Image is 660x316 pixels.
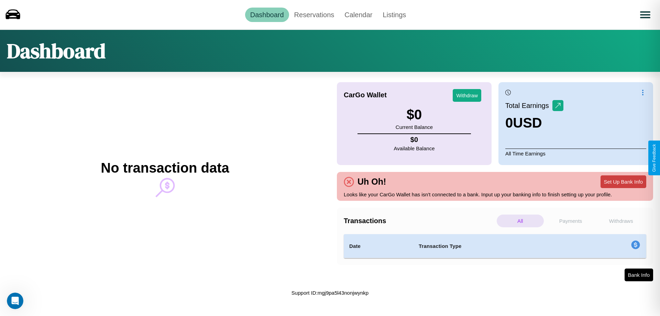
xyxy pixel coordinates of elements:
[505,149,646,158] p: All Time Earnings
[505,99,552,112] p: Total Earnings
[344,234,646,258] table: simple table
[344,217,495,225] h4: Transactions
[339,8,377,22] a: Calendar
[547,215,594,227] p: Payments
[349,242,408,250] h4: Date
[597,215,645,227] p: Withdraws
[7,293,23,309] iframe: Intercom live chat
[394,136,435,144] h4: $ 0
[636,5,655,24] button: Open menu
[396,107,433,122] h3: $ 0
[394,144,435,153] p: Available Balance
[7,37,106,65] h1: Dashboard
[396,122,433,132] p: Current Balance
[289,8,340,22] a: Reservations
[101,160,229,176] h2: No transaction data
[344,91,387,99] h4: CarGo Wallet
[377,8,411,22] a: Listings
[625,269,653,281] button: Bank Info
[497,215,544,227] p: All
[505,115,563,131] h3: 0 USD
[419,242,575,250] h4: Transaction Type
[291,288,368,297] p: Support ID: mgj9pa5l43nonjwynkp
[453,89,481,102] button: Withdraw
[354,177,389,187] h4: Uh Oh!
[601,175,646,188] button: Set Up Bank Info
[652,144,657,172] div: Give Feedback
[245,8,289,22] a: Dashboard
[344,190,646,199] p: Looks like your CarGo Wallet has isn't connected to a bank. Input up your banking info to finish ...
